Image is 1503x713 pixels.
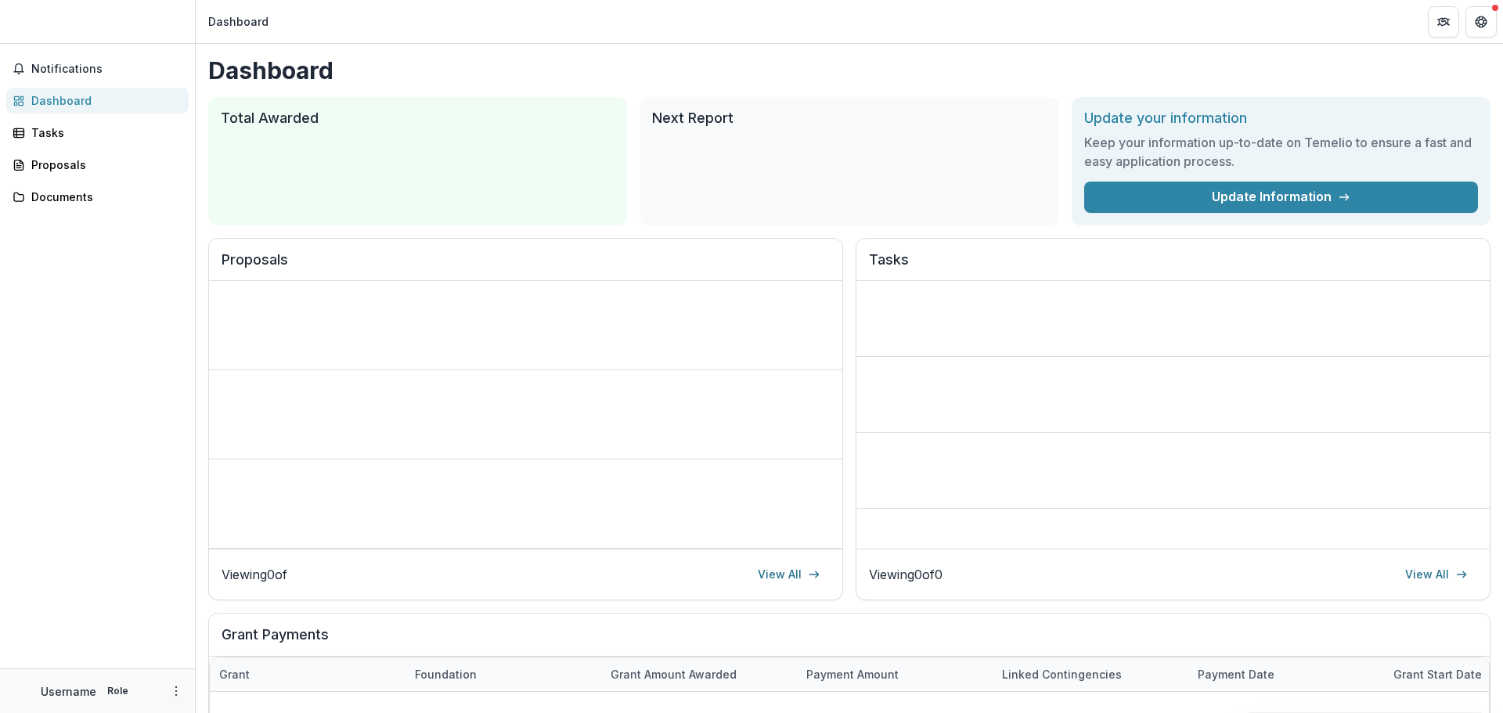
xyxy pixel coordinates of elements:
[869,251,1477,281] h2: Tasks
[31,157,176,173] div: Proposals
[1084,133,1478,171] h3: Keep your information up-to-date on Temelio to ensure a fast and easy application process.
[222,565,287,584] p: Viewing 0 of
[31,124,176,141] div: Tasks
[748,562,830,587] a: View All
[6,56,189,81] button: Notifications
[6,184,189,210] a: Documents
[31,63,182,76] span: Notifications
[1428,6,1459,38] button: Partners
[869,565,943,584] p: Viewing 0 of 0
[222,251,830,281] h2: Proposals
[202,10,275,33] nav: breadcrumb
[31,92,176,109] div: Dashboard
[222,626,1477,656] h2: Grant Payments
[6,152,189,178] a: Proposals
[6,120,189,146] a: Tasks
[6,88,189,113] a: Dashboard
[31,189,176,205] div: Documents
[1396,562,1477,587] a: View All
[208,13,269,30] div: Dashboard
[1084,182,1478,213] a: Update Information
[103,684,133,698] p: Role
[221,110,615,127] h2: Total Awarded
[1084,110,1478,127] h2: Update your information
[167,682,186,700] button: More
[208,56,1490,85] h1: Dashboard
[1465,6,1497,38] button: Get Help
[41,683,96,700] p: Username
[652,110,1046,127] h2: Next Report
